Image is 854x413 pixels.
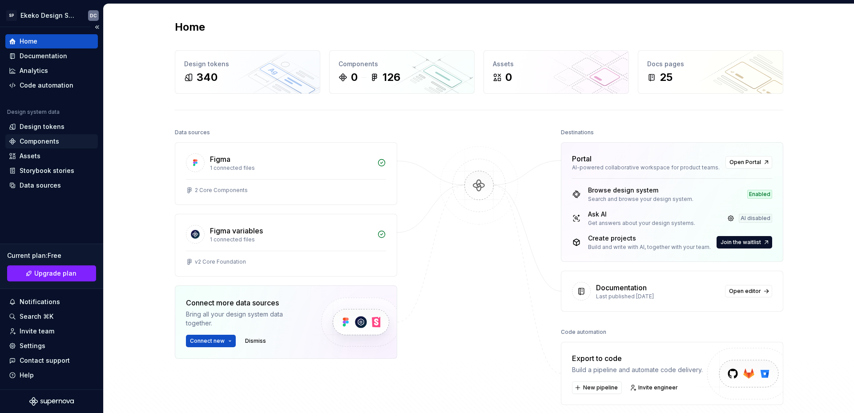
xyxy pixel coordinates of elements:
[186,310,306,328] div: Bring all your design system data together.
[5,78,98,92] a: Code automation
[739,214,772,223] div: AI disabled
[561,326,606,338] div: Code automation
[5,368,98,382] button: Help
[20,122,64,131] div: Design tokens
[5,34,98,48] a: Home
[588,234,711,243] div: Create projects
[5,339,98,353] a: Settings
[175,20,205,34] h2: Home
[20,37,37,46] div: Home
[493,60,620,68] div: Assets
[20,52,67,60] div: Documentation
[588,186,693,195] div: Browse design system
[351,70,358,84] div: 0
[34,269,77,278] span: Upgrade plan
[717,236,772,249] button: Join the waitlist
[5,178,98,192] a: Data sources
[245,337,266,345] span: Dismiss
[90,12,97,19] div: DC
[338,60,465,68] div: Components
[7,108,60,116] div: Design system data
[5,295,98,309] button: Notifications
[210,154,230,164] div: Figma
[329,50,475,94] a: Components0126
[20,356,70,365] div: Contact support
[20,327,54,336] div: Invite team
[186,297,306,308] div: Connect more data sources
[20,66,48,75] div: Analytics
[175,50,320,94] a: Design tokens340
[505,70,512,84] div: 0
[588,210,695,219] div: Ask AI
[20,137,59,146] div: Components
[195,187,248,194] div: 2 Core Components
[5,149,98,163] a: Assets
[483,50,629,94] a: Assets0
[725,285,772,297] a: Open editor
[572,153,592,164] div: Portal
[20,81,73,90] div: Code automation
[638,384,678,391] span: Invite engineer
[572,365,703,374] div: Build a pipeline and automate code delivery.
[6,10,17,21] div: SP
[5,134,98,148] a: Components
[186,335,236,347] button: Connect new
[5,49,98,63] a: Documentation
[729,159,761,166] span: Open Portal
[572,381,622,394] button: New pipeline
[175,214,397,277] a: Figma variables1 connected filesv2 Core Foundation
[5,164,98,178] a: Storybook stories
[210,236,372,243] div: 1 connected files
[20,11,77,20] div: Ekeko Design System
[5,120,98,134] a: Design tokens
[20,341,45,350] div: Settings
[91,21,103,33] button: Collapse sidebar
[729,288,761,295] span: Open editor
[175,126,210,139] div: Data sources
[638,50,783,94] a: Docs pages25
[721,239,761,246] span: Join the waitlist
[175,142,397,205] a: Figma1 connected files2 Core Components
[572,353,703,364] div: Export to code
[5,353,98,368] button: Contact support
[210,225,263,236] div: Figma variables
[197,70,218,84] div: 340
[184,60,311,68] div: Design tokens
[747,190,772,199] div: Enabled
[588,220,695,227] div: Get answers about your design systems.
[596,293,720,300] div: Last published [DATE]
[588,244,711,251] div: Build and write with AI, together with your team.
[572,164,720,171] div: AI-powered collaborative workspace for product teams.
[5,309,98,324] button: Search ⌘K
[5,64,98,78] a: Analytics
[241,335,270,347] button: Dismiss
[20,181,61,190] div: Data sources
[561,126,594,139] div: Destinations
[20,152,40,160] div: Assets
[210,164,372,172] div: 1 connected files
[5,324,98,338] a: Invite team
[583,384,618,391] span: New pipeline
[2,6,101,25] button: SPEkeko Design SystemDC
[588,196,693,203] div: Search and browse your design system.
[29,397,74,406] svg: Supernova Logo
[7,251,96,260] div: Current plan : Free
[660,70,673,84] div: 25
[383,70,400,84] div: 126
[20,297,60,306] div: Notifications
[627,381,682,394] a: Invite engineer
[20,371,34,380] div: Help
[190,337,225,345] span: Connect new
[7,265,96,281] button: Upgrade plan
[725,156,772,168] a: Open Portal
[195,258,246,265] div: v2 Core Foundation
[596,282,647,293] div: Documentation
[20,166,74,175] div: Storybook stories
[647,60,774,68] div: Docs pages
[20,312,53,321] div: Search ⌘K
